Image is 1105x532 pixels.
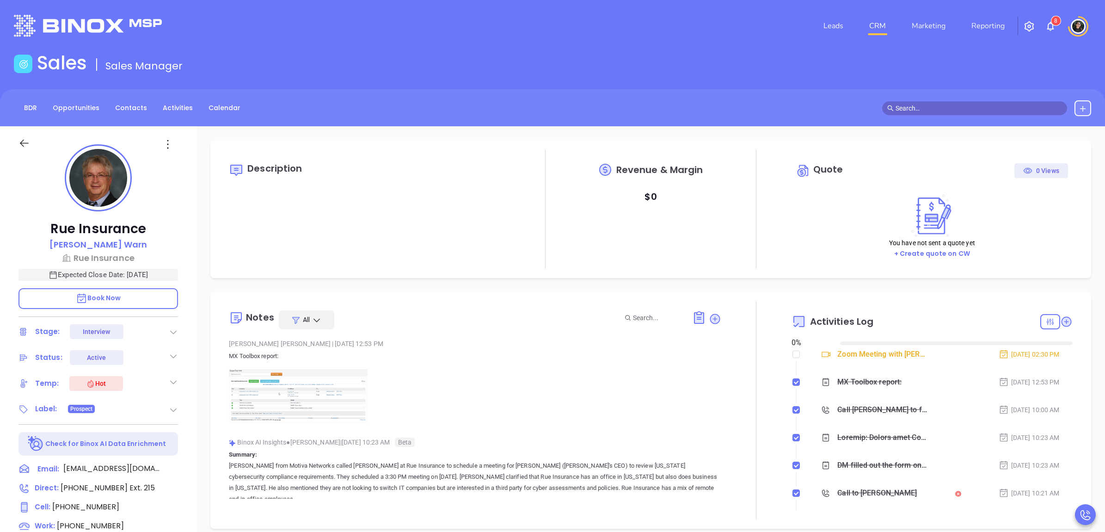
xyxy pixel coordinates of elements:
[47,100,105,116] a: Opportunities
[891,248,973,259] button: + Create quote on CW
[18,221,178,237] p: Rue Insurance
[1045,21,1056,32] img: iconNotification
[35,402,57,416] div: Label:
[837,486,917,500] div: Call to [PERSON_NAME]
[1024,21,1035,32] img: iconSetting
[616,165,703,174] span: Revenue & Margin
[18,100,43,116] a: BDR
[35,521,55,531] span: Work :
[229,351,721,362] p: MX Toolbox report:
[69,149,127,207] img: profile-user
[246,313,274,322] div: Notes
[76,293,121,303] span: Book Now
[332,340,333,347] span: |
[229,451,257,458] b: Summary:
[35,377,59,390] div: Temp:
[86,378,106,389] div: Hot
[247,162,302,175] span: Description
[633,313,682,323] input: Search...
[110,100,153,116] a: Contacts
[887,105,894,111] span: search
[229,439,236,446] img: svg%3e
[303,315,310,324] span: All
[52,501,119,512] span: [PHONE_NUMBER]
[105,59,183,73] span: Sales Manager
[37,52,87,74] h1: Sales
[837,375,902,389] div: MX Toolbox report:
[63,463,160,474] span: [EMAIL_ADDRESS][DOMAIN_NAME]
[229,337,721,351] div: [PERSON_NAME] [PERSON_NAME] [DATE] 12:53 PM
[18,252,178,264] a: Rue Insurance
[889,238,975,248] p: You have not sent a quote yet
[999,460,1060,470] div: [DATE] 10:23 AM
[1051,16,1061,25] sup: 8
[796,163,811,178] img: Circle dollar
[908,17,949,35] a: Marketing
[83,324,110,339] div: Interview
[866,17,890,35] a: CRM
[35,351,62,365] div: Status:
[70,404,93,414] span: Prospect
[45,439,166,449] p: Check for Binox AI Data Enrichment
[28,436,44,452] img: Ai-Enrich-DaqCidB-.svg
[837,431,927,445] div: Loremip: Dolors amet Consec Adipisci elitse Doei Tempor in Utl Etdolorem al enimadmi v quisnos ex...
[49,238,147,252] a: [PERSON_NAME] Warn
[286,439,290,446] span: ●
[37,463,59,475] span: Email:
[837,458,927,472] div: DM filled out the form online after 1st email sent. I called ans spoke with him, he has business ...
[896,103,1062,113] input: Search…
[968,17,1008,35] a: Reporting
[157,100,198,116] a: Activities
[820,17,847,35] a: Leads
[645,188,657,205] p: $ 0
[18,269,178,281] p: Expected Close Date: [DATE]
[14,15,162,37] img: logo
[837,347,927,361] div: Zoom Meeting with [PERSON_NAME]
[894,249,970,258] a: + Create quote on CW
[792,337,829,348] div: 0 %
[57,520,124,531] span: [PHONE_NUMBER]
[837,403,927,417] div: Call [PERSON_NAME] to follow up
[395,438,415,447] span: Beta
[35,483,59,493] span: Direct :
[229,435,721,449] div: Binox AI Insights [PERSON_NAME] | [DATE] 10:23 AM
[813,163,843,176] span: Quote
[999,433,1060,443] div: [DATE] 10:23 AM
[61,483,128,493] span: [PHONE_NUMBER]
[999,488,1060,498] div: [DATE] 10:21 AM
[1071,19,1086,34] img: user
[49,238,147,251] p: [PERSON_NAME] Warn
[229,460,721,505] p: [PERSON_NAME] from Motiva Networks called [PERSON_NAME] at Rue Insurance to schedule a meeting fo...
[229,369,368,423] img: QgQIECAAAECBAgQIECAAAECBAj8JhARmfmepfbeH8rU0a6MBAgQIECAAAECBAgQIECAAAECBCYElKkJVTsJECBAgAABAgQIEC...
[999,349,1060,359] div: [DATE] 02:30 PM
[907,194,957,238] img: Create on CWSell
[1054,18,1057,24] span: 8
[128,483,155,493] span: Ext. 215
[203,100,246,116] a: Calendar
[35,502,50,512] span: Cell :
[35,325,60,339] div: Stage:
[1023,163,1059,178] div: 0 Views
[999,377,1060,387] div: [DATE] 12:53 PM
[87,350,106,365] div: Active
[999,405,1060,415] div: [DATE] 10:00 AM
[810,317,873,326] span: Activities Log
